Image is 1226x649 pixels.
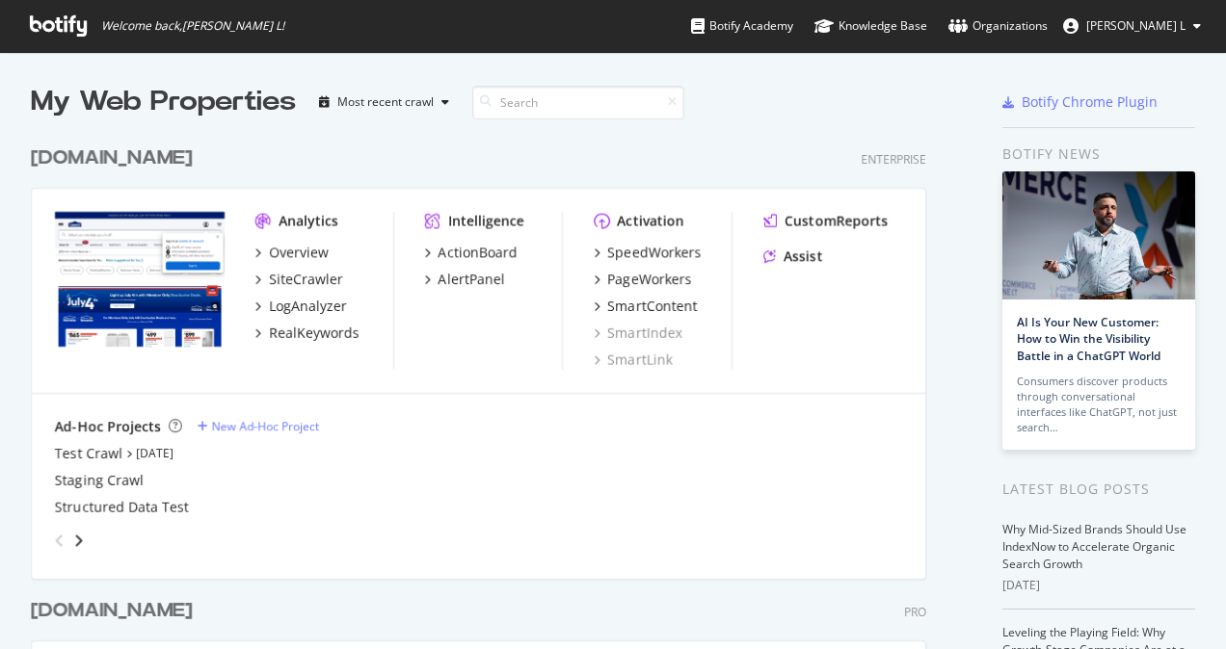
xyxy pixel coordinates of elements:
[72,531,86,550] div: angle-right
[594,243,701,262] a: SpeedWorkers
[1022,92,1158,112] div: Botify Chrome Plugin
[212,418,319,434] div: New Ad-Hoc Project
[1086,17,1186,34] span: Hemalatha L
[255,243,329,262] a: Overview
[439,243,518,262] div: ActionBoard
[255,324,360,343] a: RealKeywords
[1002,143,1195,165] div: Botify news
[904,604,926,620] div: Pro
[1002,577,1195,594] div: [DATE]
[198,418,319,434] a: New Ad-Hoc Project
[785,212,888,231] div: CustomReports
[763,247,822,266] a: Assist
[279,212,338,231] div: Analytics
[269,297,347,316] div: LogAnalyzer
[255,270,343,289] a: SiteCrawler
[55,212,225,348] img: www.lowes.com
[31,83,296,121] div: My Web Properties
[861,151,926,168] div: Enterprise
[691,16,793,36] div: Botify Academy
[55,471,144,490] a: Staging Crawl
[31,144,193,172] div: [DOMAIN_NAME]
[594,297,697,316] a: SmartContent
[31,144,200,172] a: [DOMAIN_NAME]
[269,270,343,289] div: SiteCrawler
[594,270,691,289] a: PageWorkers
[448,212,524,231] div: Intelligence
[31,597,193,625] div: [DOMAIN_NAME]
[607,270,691,289] div: PageWorkers
[948,16,1048,36] div: Organizations
[425,243,518,262] a: ActionBoard
[1002,171,1195,299] img: AI Is Your New Customer: How to Win the Visibility Battle in a ChatGPT World
[763,212,888,231] a: CustomReports
[607,243,701,262] div: SpeedWorkers
[31,597,200,625] a: [DOMAIN_NAME]
[47,525,72,556] div: angle-left
[1002,479,1195,500] div: Latest Blog Posts
[255,297,347,316] a: LogAnalyzer
[337,96,434,108] div: Most recent crawl
[814,16,927,36] div: Knowledge Base
[55,444,122,463] a: Test Crawl
[472,86,684,119] input: Search
[311,87,457,117] button: Most recent crawl
[1048,11,1216,41] button: [PERSON_NAME] L
[594,324,681,343] a: SmartIndex
[1002,92,1158,112] a: Botify Chrome Plugin
[101,18,284,34] span: Welcome back, [PERSON_NAME] L !
[269,324,360,343] div: RealKeywords
[1017,374,1181,435] div: Consumers discover products through conversational interfaces like ChatGPT, not just search…
[269,243,329,262] div: Overview
[1017,314,1160,363] a: AI Is Your New Customer: How to Win the Visibility Battle in a ChatGPT World
[1002,521,1186,572] a: Why Mid-Sized Brands Should Use IndexNow to Accelerate Organic Search Growth
[607,297,697,316] div: SmartContent
[594,350,672,370] a: SmartLink
[55,498,189,517] a: Structured Data Test
[617,212,683,231] div: Activation
[425,270,505,289] a: AlertPanel
[784,247,822,266] div: Assist
[439,270,505,289] div: AlertPanel
[136,445,173,461] a: [DATE]
[55,417,161,436] div: Ad-Hoc Projects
